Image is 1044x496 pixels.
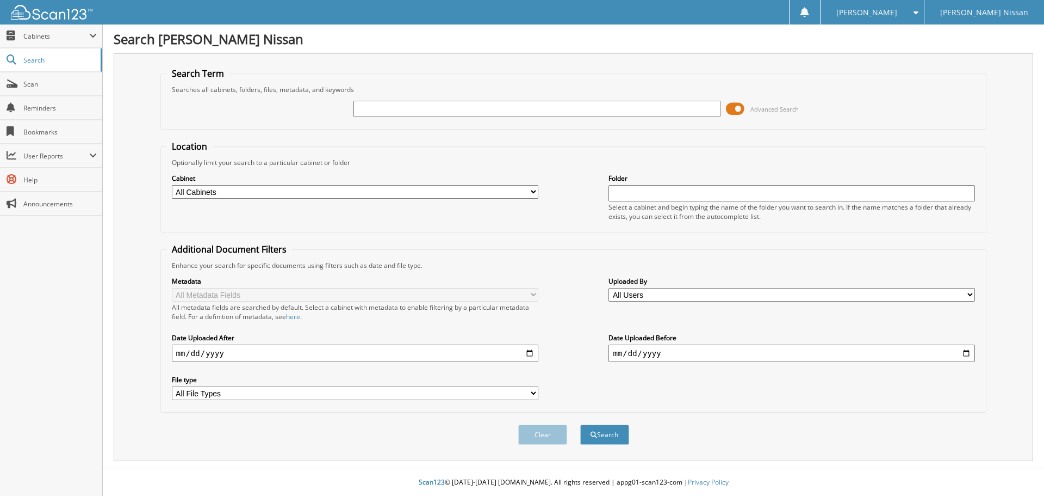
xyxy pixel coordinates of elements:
input: start [172,345,538,362]
label: Cabinet [172,174,538,183]
span: Announcements [23,199,97,209]
div: All metadata fields are searched by default. Select a cabinet with metadata to enable filtering b... [172,303,538,321]
span: Reminders [23,103,97,113]
legend: Search Term [166,68,229,79]
span: User Reports [23,151,89,161]
span: Advanced Search [750,105,799,113]
span: Search [23,56,95,65]
label: Date Uploaded After [172,333,538,342]
span: Bookmarks [23,127,97,137]
legend: Additional Document Filters [166,243,292,255]
legend: Location [166,140,213,152]
span: [PERSON_NAME] Nissan [940,9,1028,16]
label: File type [172,375,538,384]
label: Date Uploaded Before [608,333,975,342]
span: Scan [23,79,97,89]
span: [PERSON_NAME] [836,9,897,16]
button: Clear [518,425,567,445]
input: end [608,345,975,362]
h1: Search [PERSON_NAME] Nissan [114,30,1033,48]
label: Metadata [172,277,538,286]
span: Help [23,175,97,185]
label: Folder [608,174,975,183]
label: Uploaded By [608,277,975,286]
div: Enhance your search for specific documents using filters such as date and file type. [166,261,981,270]
button: Search [580,425,629,445]
div: Select a cabinet and begin typing the name of the folder you want to search in. If the name match... [608,203,975,221]
span: Scan123 [419,477,445,487]
div: Optionally limit your search to a particular cabinet or folder [166,158,981,167]
div: Searches all cabinets, folders, files, metadata, and keywords [166,85,981,94]
div: © [DATE]-[DATE] [DOMAIN_NAME]. All rights reserved | appg01-scan123-com | [103,469,1044,496]
a: Privacy Policy [688,477,729,487]
a: here [286,312,300,321]
img: scan123-logo-white.svg [11,5,92,20]
span: Cabinets [23,32,89,41]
